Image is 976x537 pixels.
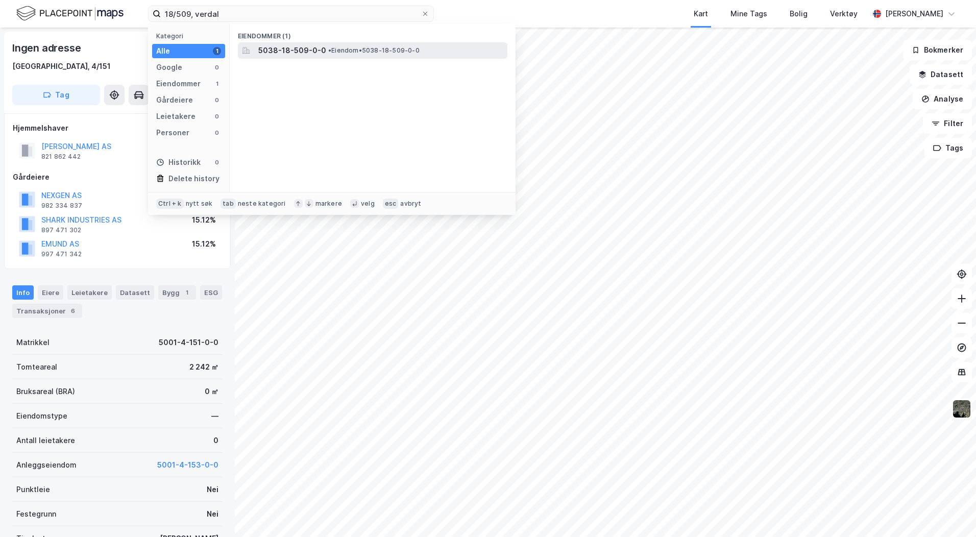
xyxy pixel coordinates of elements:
div: Punktleie [16,483,50,496]
div: 0 [213,63,221,71]
button: 5001-4-153-0-0 [157,459,218,471]
div: Matrikkel [16,336,50,349]
span: 5038-18-509-0-0 [258,44,326,57]
div: Delete history [168,173,219,185]
div: Leietakere [156,110,196,123]
div: Eiendommer [156,78,201,90]
div: Antall leietakere [16,434,75,447]
div: Eiere [38,285,63,300]
div: Mine Tags [730,8,767,20]
div: 0 [213,129,221,137]
div: 1 [213,80,221,88]
div: Bruksareal (BRA) [16,385,75,398]
img: 9k= [952,399,971,419]
div: 0 [213,96,221,104]
button: Tag [12,85,100,105]
div: 0 ㎡ [205,385,218,398]
div: Gårdeiere [156,94,193,106]
button: Filter [923,113,972,134]
div: Bygg [158,285,196,300]
div: Google [156,61,182,74]
img: logo.f888ab2527a4732fd821a326f86c7f29.svg [16,5,124,22]
div: Eiendommer (1) [230,24,516,42]
div: Kategori [156,32,225,40]
span: Eiendom • 5038-18-509-0-0 [328,46,420,55]
div: 0 [213,434,218,447]
div: Kart [694,8,708,20]
div: Leietakere [67,285,112,300]
div: Datasett [116,285,154,300]
div: nytt søk [186,200,213,208]
div: ESG [200,285,222,300]
div: Verktøy [830,8,858,20]
div: 0 [213,112,221,120]
div: neste kategori [238,200,286,208]
div: Anleggseiendom [16,459,77,471]
button: Analyse [913,89,972,109]
div: markere [315,200,342,208]
div: Nei [207,483,218,496]
span: • [328,46,331,54]
div: Kontrollprogram for chat [925,488,976,537]
div: Tomteareal [16,361,57,373]
div: Transaksjoner [12,304,82,318]
div: Info [12,285,34,300]
div: Bolig [790,8,808,20]
div: velg [361,200,375,208]
div: Festegrunn [16,508,56,520]
div: — [211,410,218,422]
div: Gårdeiere [13,171,222,183]
div: Alle [156,45,170,57]
iframe: Chat Widget [925,488,976,537]
div: 1 [213,47,221,55]
div: 997 471 342 [41,250,82,258]
div: 2 242 ㎡ [189,361,218,373]
button: Bokmerker [903,40,972,60]
div: Historikk [156,156,201,168]
div: 1 [182,287,192,298]
div: Hjemmelshaver [13,122,222,134]
div: 821 862 442 [41,153,81,161]
div: tab [221,199,236,209]
div: 0 [213,158,221,166]
div: esc [383,199,399,209]
div: 5001-4-151-0-0 [159,336,218,349]
div: 6 [68,306,78,316]
div: Ctrl + k [156,199,184,209]
div: 897 471 302 [41,226,81,234]
div: 15.12% [192,214,216,226]
div: [GEOGRAPHIC_DATA], 4/151 [12,60,111,72]
div: avbryt [400,200,421,208]
div: Personer [156,127,189,139]
div: Nei [207,508,218,520]
button: Datasett [910,64,972,85]
div: Ingen adresse [12,40,83,56]
div: 982 334 837 [41,202,82,210]
input: Søk på adresse, matrikkel, gårdeiere, leietakere eller personer [161,6,421,21]
div: 15.12% [192,238,216,250]
div: [PERSON_NAME] [885,8,943,20]
div: Eiendomstype [16,410,67,422]
button: Tags [924,138,972,158]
